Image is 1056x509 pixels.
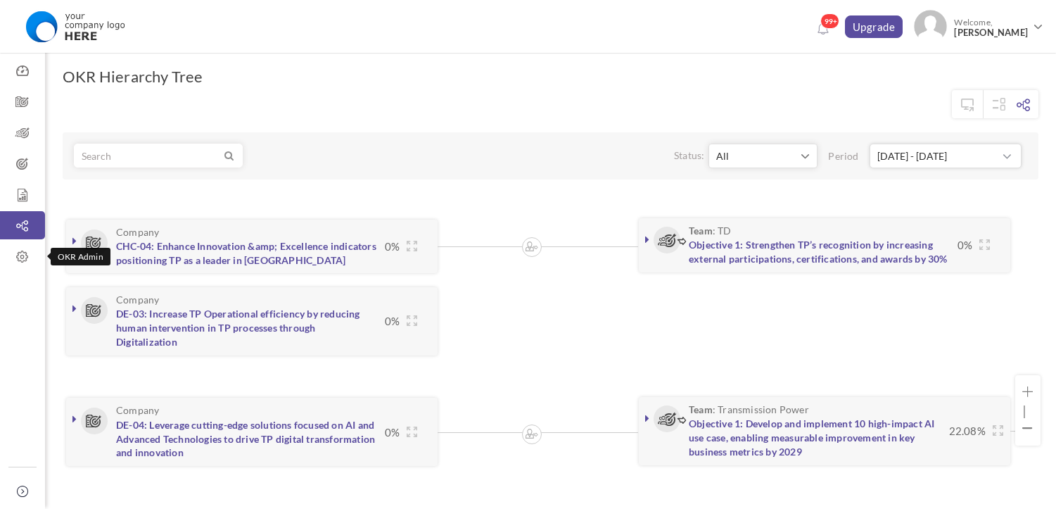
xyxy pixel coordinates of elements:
[116,240,376,266] a: CHC-04: Enhance Innovation &amp; Excellence indicators positioning TP as a leader in [GEOGRAPHIC_...
[16,9,134,44] img: Logo
[378,425,400,439] span: 0%
[116,405,159,415] span: Company
[914,10,947,43] img: Photo
[689,225,713,237] b: Team
[116,308,360,348] a: DE-03: Increase TP Operational efficiency by reducing human intervention in TP processes through ...
[526,241,538,251] img: Cascading image
[1022,403,1033,417] li: |
[845,15,903,38] a: Upgrade
[51,248,110,265] div: OKR Admin
[828,149,867,163] span: Period
[708,144,818,168] button: All
[716,149,799,163] span: All
[674,149,704,163] label: Status:
[689,417,934,458] a: Objective 1: Develop and implement 10 high-impact AI use case, enabling measurable improvement in...
[378,314,400,328] span: 0%
[812,18,834,41] a: Notifications
[75,144,222,167] input: Search
[378,239,400,253] span: 0%
[689,403,713,415] b: Team
[526,429,538,439] img: Cascading image
[689,404,809,415] span: : Transmission Power
[116,227,159,237] span: Company
[942,424,986,438] span: 22.08%
[908,4,1049,46] a: Photo Welcome,[PERSON_NAME]
[820,13,839,29] span: 99+
[947,10,1031,45] span: Welcome,
[689,239,948,265] a: Objective 1: Strengthen TP’s recognition by increasing external participations, certifications, a...
[116,419,375,459] a: DE-04: Leverage cutting-edge solutions focused on AI and Advanced Technologies to drive TP digita...
[950,238,972,252] span: 0%
[63,67,203,87] h1: OKR Hierarchy Tree
[689,225,732,236] span: : TD
[116,294,159,305] span: Company
[954,27,1028,38] span: [PERSON_NAME]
